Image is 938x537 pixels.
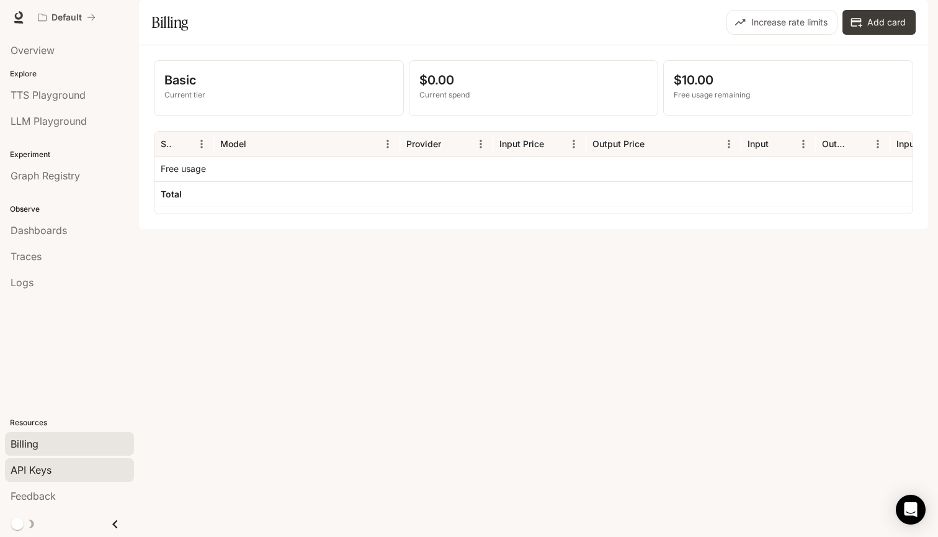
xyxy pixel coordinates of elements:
[869,135,887,153] button: Menu
[32,5,101,30] button: All workspaces
[51,12,82,23] p: Default
[161,188,182,201] h6: Total
[220,138,246,149] div: Model
[720,135,738,153] button: Menu
[896,495,926,525] div: Open Intercom Messenger
[164,71,393,89] p: Basic
[726,10,837,35] button: Increase rate limits
[419,71,648,89] p: $0.00
[822,138,849,149] div: Output
[545,135,564,153] button: Sort
[748,138,769,149] div: Input
[794,135,813,153] button: Menu
[646,135,664,153] button: Sort
[419,89,648,101] p: Current spend
[174,135,192,153] button: Sort
[248,135,266,153] button: Sort
[442,135,461,153] button: Sort
[674,71,903,89] p: $10.00
[471,135,490,153] button: Menu
[164,89,393,101] p: Current tier
[161,138,172,149] div: Service
[406,138,441,149] div: Provider
[565,135,583,153] button: Menu
[192,135,211,153] button: Menu
[378,135,397,153] button: Menu
[842,10,916,35] button: Add card
[151,10,188,35] h1: Billing
[674,89,903,101] p: Free usage remaining
[592,138,645,149] div: Output Price
[499,138,544,149] div: Input Price
[770,135,788,153] button: Sort
[850,135,869,153] button: Sort
[161,163,206,175] p: Free usage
